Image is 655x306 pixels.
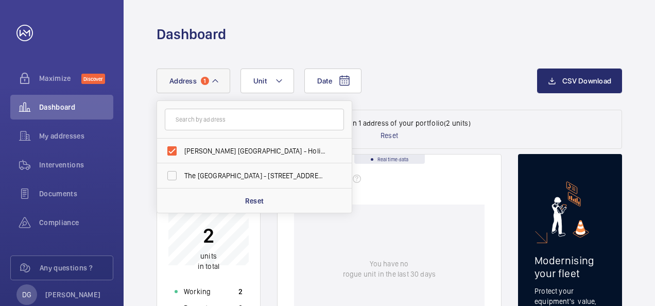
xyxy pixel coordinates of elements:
button: Address1 [157,69,230,93]
img: marketing-card.svg [551,181,589,237]
span: Date [317,77,332,85]
span: 1 [201,77,209,85]
span: Interventions [39,160,113,170]
span: [PERSON_NAME] [GEOGRAPHIC_DATA] - Holiday Inn Express [GEOGRAPHIC_DATA], an [GEOGRAPHIC_DATA] [184,146,326,156]
p: Reset [245,196,264,206]
h1: Dashboard [157,25,226,44]
input: Search by address [165,109,344,130]
span: Discover [81,74,105,84]
span: My addresses [39,131,113,141]
p: Reset [381,130,398,141]
p: [PERSON_NAME] [45,290,101,300]
span: CSV Download [562,77,611,85]
span: Compliance [39,217,113,228]
span: Any questions ? [40,263,113,273]
p: 2 [198,223,219,248]
span: The [GEOGRAPHIC_DATA] - [STREET_ADDRESS][PERSON_NAME] [184,171,326,181]
span: Address [169,77,197,85]
span: Maximize [39,73,81,83]
span: Dashboard [39,102,113,112]
h2: Modernising your fleet [535,254,606,280]
span: Documents [39,189,113,199]
p: DG [22,290,31,300]
button: Unit [240,69,294,93]
span: units [200,252,217,260]
button: CSV Download [537,69,622,93]
button: Date [304,69,361,93]
p: Working [184,286,211,297]
p: Data filtered on 1 address of your portfolio (2 units) [308,118,471,128]
p: You have no rogue unit in the last 30 days [343,259,436,279]
span: Unit [253,77,267,85]
p: 2 [238,286,243,297]
div: Real time data [354,155,425,164]
p: in total [198,251,219,271]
